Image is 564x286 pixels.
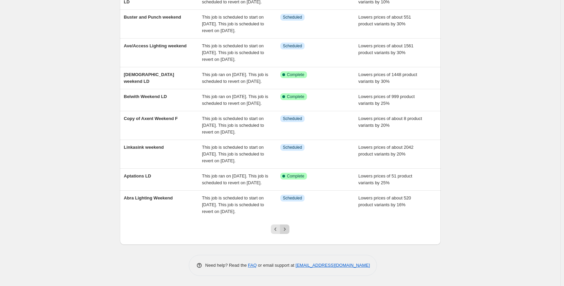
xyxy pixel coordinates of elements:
span: or email support at [257,263,296,268]
span: This job is scheduled to start on [DATE]. This job is scheduled to revert on [DATE]. [202,15,264,33]
span: Scheduled [283,15,302,20]
span: Lowers prices of 51 product variants by 25% [358,173,412,185]
span: Scheduled [283,43,302,49]
span: Scheduled [283,116,302,121]
span: Lowers prices of 1448 product variants by 30% [358,72,417,84]
span: Belwith Weekend LD [124,94,167,99]
span: This job is scheduled to start on [DATE]. This job is scheduled to revert on [DATE]. [202,195,264,214]
span: Complete [287,94,304,99]
a: FAQ [248,263,257,268]
span: Complete [287,72,304,77]
span: Lowers prices of about 551 product variants by 30% [358,15,411,26]
span: This job ran on [DATE]. This job is scheduled to revert on [DATE]. [202,94,268,106]
button: Previous [271,224,280,234]
span: Complete [287,173,304,179]
span: Lowers prices of about 8 product variants by 20% [358,116,422,128]
span: Aptations LD [124,173,151,178]
span: Need help? Read the [205,263,248,268]
span: This job is scheduled to start on [DATE]. This job is scheduled to revert on [DATE]. [202,43,264,62]
a: [EMAIL_ADDRESS][DOMAIN_NAME] [296,263,370,268]
span: Scheduled [283,195,302,201]
span: Buster and Punch weekend [124,15,181,20]
span: Abra Lighting Weekend [124,195,173,200]
nav: Pagination [271,224,289,234]
button: Next [280,224,289,234]
span: This job ran on [DATE]. This job is scheduled to revert on [DATE]. [202,173,268,185]
span: Linkasink weekend [124,145,164,150]
span: This job is scheduled to start on [DATE]. This job is scheduled to revert on [DATE]. [202,116,264,135]
span: Lowers prices of about 2042 product variants by 20% [358,145,413,157]
span: Lowers prices of about 520 product variants by 16% [358,195,411,207]
span: Ave/Access Lighting weekend [124,43,187,48]
span: [DEMOGRAPHIC_DATA] weekend LD [124,72,174,84]
span: This job ran on [DATE]. This job is scheduled to revert on [DATE]. [202,72,268,84]
span: This job is scheduled to start on [DATE]. This job is scheduled to revert on [DATE]. [202,145,264,163]
span: Lowers prices of 999 product variants by 25% [358,94,415,106]
span: Copy of Axent Weekend F [124,116,178,121]
span: Scheduled [283,145,302,150]
span: Lowers prices of about 1561 product variants by 30% [358,43,413,55]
